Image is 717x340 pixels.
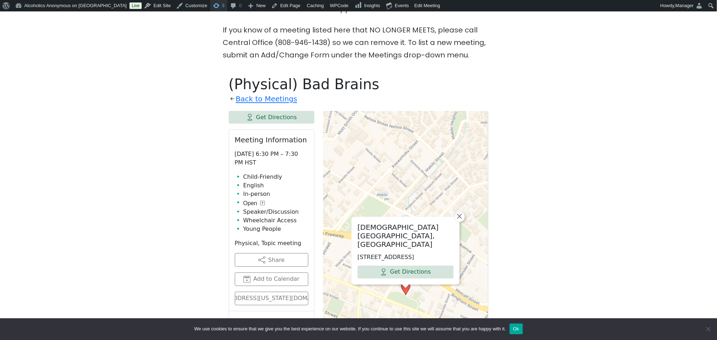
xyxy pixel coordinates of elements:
h1: (Physical) Bad Brains [229,76,489,93]
span: Manager [676,3,694,8]
li: Speaker/Discussion [243,208,308,216]
li: In-person [243,190,308,198]
span: Insights [364,3,380,8]
p: If you know of a meeting listed here that NO LONGER MEETS, please call Central Office (808-946-14... [223,24,494,61]
p: [DATE] 6:30 PM – 7:30 PM HST [235,150,308,167]
p: Physical, Topic meeting [235,239,308,248]
span: We use cookies to ensure that we give you the best experience on our website. If you continue to ... [194,325,506,333]
a: Live [130,2,142,9]
a: Close popup [454,212,465,222]
button: Open [243,199,265,208]
li: Young People [243,225,308,233]
button: Add to Calendar [235,273,308,286]
li: Child-Friendly [243,173,308,181]
a: [EMAIL_ADDRESS][US_STATE][DOMAIN_NAME] [235,292,308,305]
span: × [456,212,463,220]
a: Get Directions [229,111,314,124]
h2: Meeting Information [235,136,308,144]
span: No [705,325,712,333]
p: [STREET_ADDRESS] [358,253,454,262]
li: Wheelchair Access [243,216,308,225]
span: Open [243,199,257,208]
li: English [243,181,308,190]
button: Ok [510,324,523,334]
a: Back to Meetings [236,93,297,105]
button: Share [235,253,308,267]
h2: [DEMOGRAPHIC_DATA][GEOGRAPHIC_DATA], [GEOGRAPHIC_DATA] [358,223,454,249]
a: Get Directions [358,266,454,279]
